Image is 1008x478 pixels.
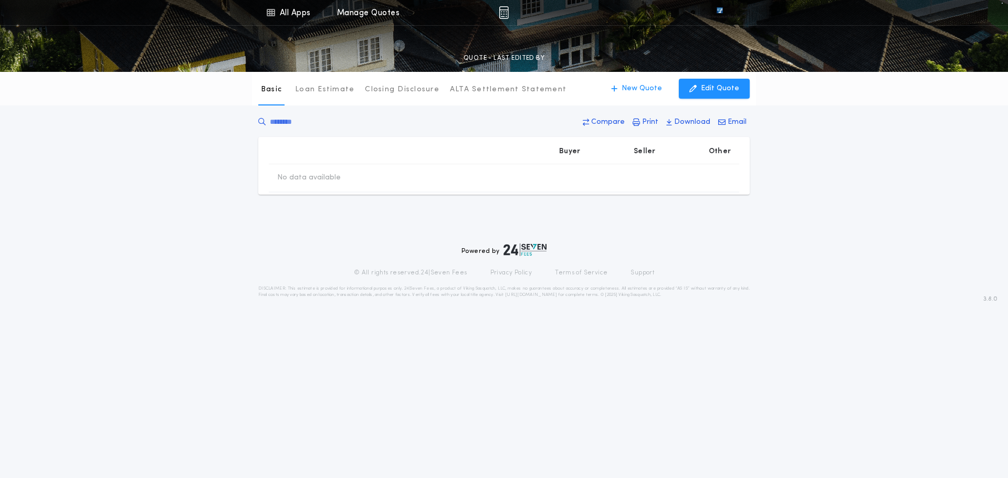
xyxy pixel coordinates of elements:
[642,117,658,128] p: Print
[464,53,544,63] p: QUOTE - LAST EDITED BY
[490,269,532,277] a: Privacy Policy
[505,293,557,297] a: [URL][DOMAIN_NAME]
[461,243,547,256] div: Powered by
[601,79,673,99] button: New Quote
[450,84,566,95] p: ALTA Settlement Statement
[559,146,580,157] p: Buyer
[701,83,739,94] p: Edit Quote
[365,84,439,95] p: Closing Disclosure
[269,164,349,192] td: No data available
[629,113,661,132] button: Print
[663,113,713,132] button: Download
[622,83,662,94] p: New Quote
[634,146,656,157] p: Seller
[715,113,750,132] button: Email
[709,146,731,157] p: Other
[631,269,654,277] a: Support
[591,117,625,128] p: Compare
[258,285,750,298] p: DISCLAIMER: This estimate is provided for informational purposes only. 24|Seven Fees, a product o...
[580,113,628,132] button: Compare
[674,117,710,128] p: Download
[679,79,750,99] button: Edit Quote
[354,269,467,277] p: © All rights reserved. 24|Seven Fees
[698,7,742,18] img: vs-icon
[983,294,997,304] span: 3.8.0
[261,84,282,95] p: Basic
[728,117,747,128] p: Email
[555,269,607,277] a: Terms of Service
[503,243,547,256] img: logo
[295,84,354,95] p: Loan Estimate
[499,6,509,19] img: img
